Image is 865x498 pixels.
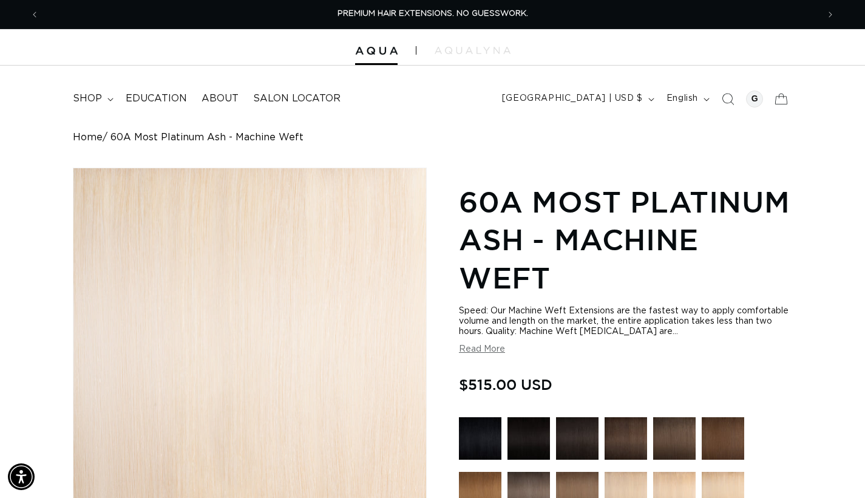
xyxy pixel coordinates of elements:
button: English [659,87,714,111]
a: 1B Soft Black - Machine Weft [556,417,599,466]
button: Previous announcement [21,3,48,26]
button: Read More [459,344,505,355]
summary: Search [714,86,741,112]
summary: shop [66,85,118,112]
span: [GEOGRAPHIC_DATA] | USD $ [502,92,643,105]
img: 4 Medium Brown - Machine Weft [702,417,744,460]
img: 1B Soft Black - Machine Weft [556,417,599,460]
a: 2 Dark Brown - Machine Weft [605,417,647,466]
img: 1 Black - Machine Weft [459,417,501,460]
span: About [202,92,239,105]
a: 4 Medium Brown - Machine Weft [702,417,744,466]
a: 1 Black - Machine Weft [459,417,501,466]
img: Aqua Hair Extensions [355,47,398,55]
a: Salon Locator [246,85,348,112]
button: Next announcement [817,3,844,26]
img: 2 Dark Brown - Machine Weft [605,417,647,460]
span: 60A Most Platinum Ash - Machine Weft [110,132,304,143]
span: Education [126,92,187,105]
span: Salon Locator [253,92,341,105]
img: 4AB Medium Ash Brown - Machine Weft [653,417,696,460]
div: Accessibility Menu [8,463,35,490]
img: 1N Natural Black - Machine Weft [507,417,550,460]
span: PREMIUM HAIR EXTENSIONS. NO GUESSWORK. [338,10,528,18]
nav: breadcrumbs [73,132,792,143]
a: 4AB Medium Ash Brown - Machine Weft [653,417,696,466]
span: $515.00 USD [459,373,552,396]
a: Education [118,85,194,112]
span: English [667,92,698,105]
a: About [194,85,246,112]
button: [GEOGRAPHIC_DATA] | USD $ [495,87,659,111]
span: shop [73,92,102,105]
h1: 60A Most Platinum Ash - Machine Weft [459,183,792,296]
div: Speed: Our Machine Weft Extensions are the fastest way to apply comfortable volume and length on ... [459,306,792,337]
a: Home [73,132,103,143]
a: 1N Natural Black - Machine Weft [507,417,550,466]
img: aqualyna.com [435,47,511,54]
iframe: Chat Widget [804,440,865,498]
